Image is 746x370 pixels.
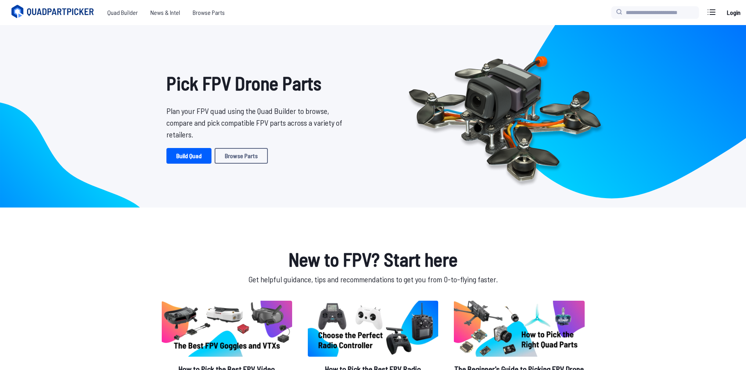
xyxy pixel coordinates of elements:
h1: Pick FPV Drone Parts [166,69,348,97]
a: News & Intel [144,5,186,20]
p: Plan your FPV quad using the Quad Builder to browse, compare and pick compatible FPV parts across... [166,105,348,140]
a: Login [724,5,743,20]
img: Quadcopter [392,38,618,195]
img: image of post [454,301,584,357]
a: Browse Parts [186,5,231,20]
img: image of post [162,301,292,357]
a: Browse Parts [215,148,268,164]
a: Quad Builder [101,5,144,20]
img: image of post [308,301,438,357]
p: Get helpful guidance, tips and recommendations to get you from 0-to-flying faster. [160,273,586,285]
h1: New to FPV? Start here [160,245,586,273]
a: Build Quad [166,148,211,164]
